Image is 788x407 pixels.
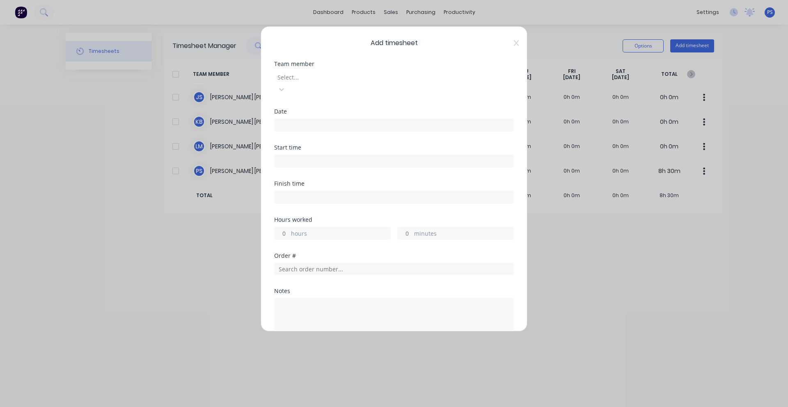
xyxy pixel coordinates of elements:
[274,217,514,223] div: Hours worked
[274,61,514,67] div: Team member
[274,38,514,48] span: Add timesheet
[274,109,514,114] div: Date
[291,229,390,239] label: hours
[274,253,514,259] div: Order #
[398,227,412,239] input: 0
[274,181,514,186] div: Finish time
[274,288,514,294] div: Notes
[414,229,513,239] label: minutes
[274,145,514,150] div: Start time
[275,227,289,239] input: 0
[274,263,514,275] input: Search order number...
